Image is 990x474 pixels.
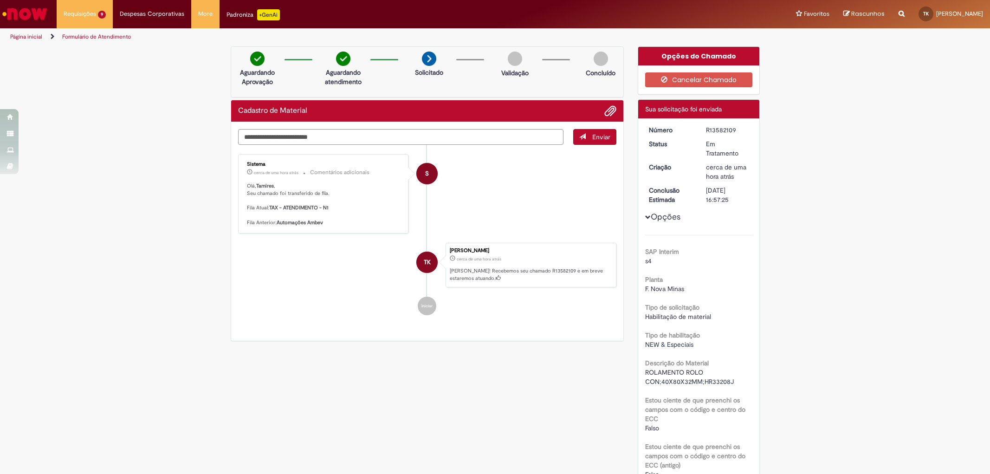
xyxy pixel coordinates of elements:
img: arrow-next.png [422,52,436,66]
a: Rascunhos [843,10,885,19]
img: ServiceNow [1,5,49,23]
b: Descrição do Material [645,359,709,367]
img: img-circle-grey.png [594,52,608,66]
div: System [416,163,438,184]
a: Página inicial [10,33,42,40]
span: ROLAMENTO ROLO CON;40X80X32MM;HR33208J [645,368,734,386]
span: cerca de uma hora atrás [457,256,501,262]
span: [PERSON_NAME] [936,10,983,18]
span: cerca de uma hora atrás [706,163,746,181]
dt: Status [642,139,699,149]
p: Olá, , Seu chamado foi transferido de fila. Fila Atual: Fila Anterior: [247,182,401,226]
div: Sistema [247,162,401,167]
p: +GenAi [257,9,280,20]
span: NEW & Especiais [645,340,693,349]
textarea: Digite sua mensagem aqui... [238,129,564,145]
img: img-circle-grey.png [508,52,522,66]
span: Sua solicitação foi enviada [645,105,722,113]
span: TK [424,251,431,273]
p: Aguardando Aprovação [235,68,280,86]
span: 9 [98,11,106,19]
p: Concluído [586,68,615,78]
span: More [198,9,213,19]
a: Formulário de Atendimento [62,33,131,40]
dt: Conclusão Estimada [642,186,699,204]
time: 30/09/2025 14:57:17 [457,256,501,262]
img: check-circle-green.png [336,52,350,66]
dt: Criação [642,162,699,172]
span: TK [923,11,929,17]
p: Validação [501,68,529,78]
b: TAX - ATENDIMENTO - N1 [269,204,329,211]
b: Tipo de habilitação [645,331,700,339]
span: Despesas Corporativas [120,9,184,19]
b: Estou ciente de que preenchi os campos com o código e centro do ECC (antigo) [645,442,745,469]
b: SAP Interim [645,247,679,256]
span: Rascunhos [851,9,885,18]
h2: Cadastro de Material Histórico de tíquete [238,107,307,115]
li: Tamires Karolaine [238,243,617,287]
button: Cancelar Chamado [645,72,752,87]
p: [PERSON_NAME]! Recebemos seu chamado R13582109 e em breve estaremos atuando. [450,267,611,282]
p: Aguardando atendimento [321,68,366,86]
div: Em Tratamento [706,139,749,158]
time: 30/09/2025 14:57:17 [706,163,746,181]
b: Estou ciente de que preenchi os campos com o código e centro do ECC [645,396,745,423]
p: Solicitado [415,68,443,77]
b: Tipo de solicitação [645,303,699,312]
div: [DATE] 16:57:25 [706,186,749,204]
b: Tamires [256,182,274,189]
span: s4 [645,257,652,265]
span: Falso [645,424,659,432]
div: [PERSON_NAME] [450,248,611,253]
div: Padroniza [226,9,280,20]
span: Requisições [64,9,96,19]
small: Comentários adicionais [310,169,369,176]
button: Adicionar anexos [604,105,616,117]
span: cerca de uma hora atrás [254,170,298,175]
span: Habilitação de material [645,312,711,321]
div: Opções do Chamado [638,47,759,65]
b: Planta [645,275,663,284]
span: Favoritos [804,9,829,19]
span: S [425,162,429,185]
div: R13582109 [706,125,749,135]
b: Automações Ambev [277,219,323,226]
ul: Histórico de tíquete [238,145,617,325]
dt: Número [642,125,699,135]
span: Enviar [592,133,610,141]
ul: Trilhas de página [7,28,653,45]
span: F. Nova Minas [645,285,684,293]
img: check-circle-green.png [250,52,265,66]
button: Enviar [573,129,616,145]
div: Tamires Karolaine [416,252,438,273]
div: 30/09/2025 14:57:17 [706,162,749,181]
time: 30/09/2025 14:57:29 [254,170,298,175]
